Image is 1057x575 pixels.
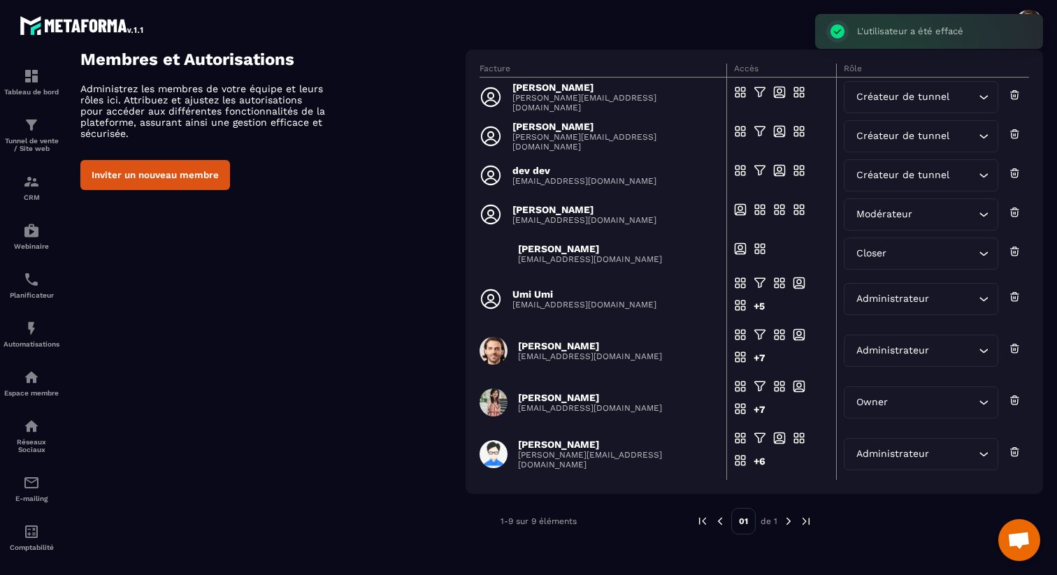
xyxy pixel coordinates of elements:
[932,446,975,462] input: Search for option
[853,129,952,144] span: Créateur de tunnel
[3,57,59,106] a: formationformationTableau de bord
[853,343,932,358] span: Administrateur
[761,516,777,527] p: de 1
[853,291,932,307] span: Administrateur
[727,64,837,78] th: Accès
[23,418,40,435] img: social-network
[782,515,795,527] img: next
[23,271,40,288] img: scheduler
[23,222,40,239] img: automations
[3,137,59,152] p: Tunnel de vente / Site web
[844,238,998,270] div: Search for option
[754,454,766,476] div: +6
[932,291,975,307] input: Search for option
[3,389,59,397] p: Espace membre
[512,176,656,186] p: [EMAIL_ADDRESS][DOMAIN_NAME]
[844,438,998,470] div: Search for option
[889,246,975,261] input: Search for option
[518,243,662,254] p: [PERSON_NAME]
[844,386,998,418] div: Search for option
[512,289,656,300] p: Umi Umi
[3,358,59,407] a: automationsautomationsEspace membre
[844,159,998,191] div: Search for option
[998,519,1040,561] a: Ouvrir le chat
[952,129,975,144] input: Search for option
[480,64,727,78] th: Facture
[23,369,40,386] img: automations
[512,215,656,225] p: [EMAIL_ADDRESS][DOMAIN_NAME]
[518,403,662,413] p: [EMAIL_ADDRESS][DOMAIN_NAME]
[853,168,952,183] span: Créateur de tunnel
[853,246,889,261] span: Closer
[3,310,59,358] a: automationsautomationsAutomatisations
[3,340,59,348] p: Automatisations
[853,207,915,222] span: Modérateur
[512,204,656,215] p: [PERSON_NAME]
[853,89,952,105] span: Créateur de tunnel
[731,508,756,534] p: 01
[512,165,656,176] p: dev dev
[3,513,59,562] a: accountantaccountantComptabilité
[3,106,59,163] a: formationformationTunnel de vente / Site web
[23,173,40,190] img: formation
[3,495,59,502] p: E-mailing
[518,340,662,351] p: [PERSON_NAME]
[754,351,766,373] div: +7
[23,523,40,540] img: accountant
[80,160,230,190] button: Inviter un nouveau membre
[512,132,718,152] p: [PERSON_NAME][EMAIL_ADDRESS][DOMAIN_NAME]
[844,120,998,152] div: Search for option
[3,464,59,513] a: emailemailE-mailing
[800,515,812,527] img: next
[3,194,59,201] p: CRM
[3,163,59,212] a: formationformationCRM
[932,343,975,358] input: Search for option
[23,68,40,85] img: formation
[518,254,662,264] p: [EMAIL_ADDRESS][DOMAIN_NAME]
[3,544,59,551] p: Comptabilité
[512,121,718,132] p: [PERSON_NAME]
[837,64,1029,78] th: Rôle
[844,81,998,113] div: Search for option
[696,515,709,527] img: prev
[518,450,718,470] p: [PERSON_NAME][EMAIL_ADDRESS][DOMAIN_NAME]
[3,242,59,250] p: Webinaire
[844,283,998,315] div: Search for option
[518,439,718,450] p: [PERSON_NAME]
[512,300,656,310] p: [EMAIL_ADDRESS][DOMAIN_NAME]
[714,515,726,527] img: prev
[853,446,932,462] span: Administrateur
[80,83,325,139] p: Administrez les membres de votre équipe et leurs rôles ici. Attribuez et ajustez les autorisation...
[853,395,891,410] span: Owner
[20,13,145,38] img: logo
[915,207,975,222] input: Search for option
[518,351,662,361] p: [EMAIL_ADDRESS][DOMAIN_NAME]
[23,117,40,133] img: formation
[80,50,466,69] h4: Membres et Autorisations
[3,212,59,261] a: automationsautomationsWebinaire
[23,474,40,491] img: email
[3,407,59,464] a: social-networksocial-networkRéseaux Sociaux
[518,392,662,403] p: [PERSON_NAME]
[754,402,766,425] div: +7
[754,299,766,321] div: +5
[891,395,975,410] input: Search for option
[512,82,718,93] p: [PERSON_NAME]
[3,438,59,453] p: Réseaux Sociaux
[3,88,59,96] p: Tableau de bord
[501,516,577,526] p: 1-9 sur 9 éléments
[23,320,40,337] img: automations
[3,291,59,299] p: Planificateur
[3,261,59,310] a: schedulerschedulerPlanificateur
[844,198,998,231] div: Search for option
[952,168,975,183] input: Search for option
[952,89,975,105] input: Search for option
[844,335,998,367] div: Search for option
[512,93,718,112] p: [PERSON_NAME][EMAIL_ADDRESS][DOMAIN_NAME]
